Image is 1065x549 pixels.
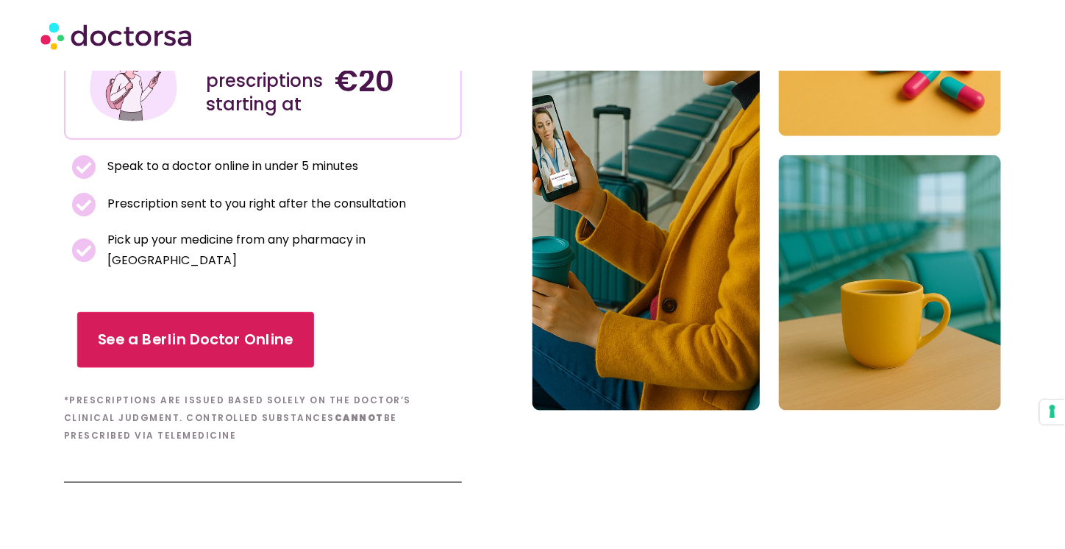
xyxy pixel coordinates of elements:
[98,330,293,351] span: See a Berlin Doctor Online
[335,63,450,99] h4: €20
[64,392,463,444] h6: *Prescriptions are issued based solely on the doctor’s clinical judgment. Controlled substances b...
[1040,400,1065,425] button: Your consent preferences for tracking technologies
[77,313,314,369] a: See a Berlin Doctor Online
[104,156,358,177] span: Speak to a doctor online in under 5 minutes
[104,194,406,214] span: Prescription sent to you right after the consultation
[335,411,384,424] b: cannot
[88,35,179,127] img: Illustration depicting a young woman in a casual outfit, engaged with her smartphone. She has a p...
[104,230,455,271] span: Pick up your medicine from any pharmacy in [GEOGRAPHIC_DATA]
[206,46,321,116] div: Online prescriptions starting at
